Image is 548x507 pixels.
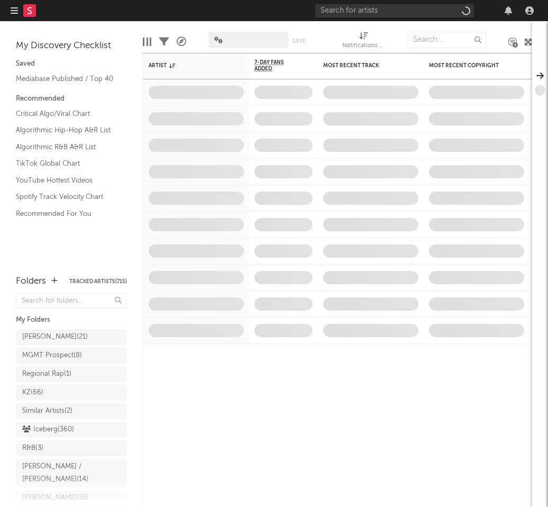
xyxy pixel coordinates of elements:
[16,403,127,419] a: Similar Artists(2)
[177,26,186,57] div: A&R Pipeline
[16,440,127,456] a: R&B(3)
[254,59,297,72] span: 7-Day Fans Added
[429,62,508,69] div: Most Recent Copyright
[16,93,127,105] div: Recommended
[16,108,116,120] a: Critical Algo/Viral Chart
[16,314,127,327] div: My Folders
[16,293,127,309] input: Search for folders...
[143,26,151,57] div: Edit Columns
[342,26,385,57] div: Notifications (Artist)
[16,329,127,345] a: [PERSON_NAME](21)
[323,62,403,69] div: Most Recent Track
[342,40,385,52] div: Notifications (Artist)
[16,490,127,506] a: [PERSON_NAME](25)
[22,405,72,418] div: Similar Artists ( 2 )
[16,58,127,70] div: Saved
[22,331,88,343] div: [PERSON_NAME] ( 21 )
[16,158,116,169] a: TikTok Global Chart
[159,26,169,57] div: Filters
[22,423,74,436] div: Iceberg ( 360 )
[16,124,116,136] a: Algorithmic Hip-Hop A&R List
[16,459,127,487] a: [PERSON_NAME] / [PERSON_NAME](14)
[407,32,487,48] input: Search...
[16,385,127,401] a: KZ(66)
[149,62,228,69] div: Artist
[16,366,127,382] a: Regional Rap(1)
[292,38,306,44] button: Save
[69,279,127,284] button: Tracked Artists(715)
[16,40,127,52] div: My Discovery Checklist
[22,349,82,362] div: MGMT Prospect ( 8 )
[16,422,127,438] a: Iceberg(360)
[22,492,88,504] div: [PERSON_NAME] ( 25 )
[16,275,46,288] div: Folders
[16,191,116,203] a: Spotify Track Velocity Chart
[16,73,116,85] a: Mediabase Published / Top 40
[16,348,127,364] a: MGMT Prospect(8)
[16,175,116,186] a: YouTube Hottest Videos
[16,141,116,153] a: Algorithmic R&B A&R List
[315,4,474,17] input: Search for artists
[22,460,97,486] div: [PERSON_NAME] / [PERSON_NAME] ( 14 )
[16,208,116,220] a: Recommended For You
[22,368,71,381] div: Regional Rap ( 1 )
[22,386,43,399] div: KZ ( 66 )
[22,442,43,455] div: R&B ( 3 )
